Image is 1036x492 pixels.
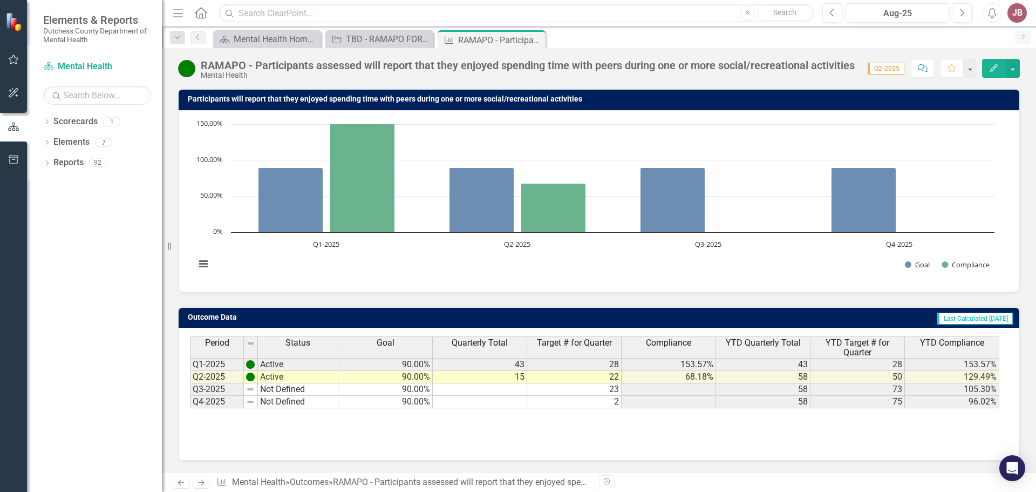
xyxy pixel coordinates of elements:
[640,167,705,232] path: Q3-2025, 90. Goal.
[521,183,586,232] path: Q2-2025, 68.18181818. Compliance.
[43,14,151,26] span: Elements & Reports
[527,371,622,383] td: 22
[205,338,229,348] span: Period
[290,477,329,487] a: Outcomes
[246,373,255,381] img: vxUKiH+t4DB4Dlbf9nNoqvUz9g3YKO8hfrLxWcNDrLJ4jvweb+hBW2lgkewAAAABJRU5ErkJggg==
[219,4,814,23] input: Search ClearPoint...
[53,157,84,169] a: Reports
[258,167,896,232] g: Goal, bar series 1 of 2 with 4 bars.
[43,86,151,105] input: Search Below...
[346,32,431,46] div: TBD - RAMAPO FOR CHILDREN, INC. FKA 19122 - APG Funds FKA 19912
[43,60,151,73] a: Mental Health
[95,138,112,147] div: 7
[196,118,223,128] text: 150.00%
[53,116,98,128] a: Scorecards
[726,338,801,348] span: YTD Quarterly Total
[758,5,812,21] button: Search
[338,371,433,383] td: 90.00%
[313,239,339,249] text: Q1-2025
[999,455,1025,481] div: Open Intercom Messenger
[905,371,999,383] td: 129.49%
[285,338,310,348] span: Status
[232,477,285,487] a: Mental Health
[196,154,223,164] text: 100.00%
[338,358,433,371] td: 90.00%
[178,60,195,77] img: Active
[695,239,721,249] text: Q3-2025
[831,167,896,232] path: Q4-2025, 90. Goal.
[213,226,223,236] text: 0%
[258,383,338,396] td: Not Defined
[333,477,846,487] div: RAMAPO - Participants assessed will report that they enjoyed spending time with peers during one ...
[377,338,394,348] span: Goal
[773,8,796,17] span: Search
[330,122,395,232] path: Q1-2025, 153.57142857. Compliance.
[716,396,810,408] td: 58
[716,383,810,396] td: 58
[810,371,905,383] td: 50
[433,358,527,371] td: 43
[716,358,810,371] td: 43
[846,3,949,23] button: Aug-25
[449,167,514,232] path: Q2-2025, 90. Goal.
[258,358,338,371] td: Active
[849,7,945,20] div: Aug-25
[246,360,255,369] img: vxUKiH+t4DB4Dlbf9nNoqvUz9g3YKO8hfrLxWcNDrLJ4jvweb+hBW2lgkewAAAABJRU5ErkJggg==
[338,396,433,408] td: 90.00%
[452,338,508,348] span: Quarterly Total
[905,383,999,396] td: 105.30%
[216,32,318,46] a: Mental Health Home Page
[258,396,338,408] td: Not Defined
[886,239,912,249] text: Q4-2025
[258,167,323,232] path: Q1-2025, 90. Goal.
[89,158,106,167] div: 92
[201,59,855,71] div: RAMAPO - Participants assessed will report that they enjoyed spending time with peers during one ...
[527,358,622,371] td: 28
[622,358,716,371] td: 153.57%
[905,358,999,371] td: 153.57%
[190,358,244,371] td: Q1-2025
[942,260,990,269] button: Show Compliance
[810,358,905,371] td: 28
[103,117,120,126] div: 1
[246,385,255,394] img: 8DAGhfEEPCf229AAAAAElFTkSuQmCC
[868,63,904,75] span: Q2-2025
[216,476,591,489] div: » »
[905,260,930,269] button: Show Goal
[810,383,905,396] td: 73
[458,33,543,47] div: RAMAPO - Participants assessed will report that they enjoyed spending time with peers during one ...
[1007,3,1027,23] button: JB
[247,339,255,348] img: 8DAGhfEEPCf229AAAAAElFTkSuQmCC
[188,95,1014,103] h3: Participants will report that they enjoyed spending time with peers during one or more social/rec...
[196,257,211,272] button: View chart menu, Chart
[338,383,433,396] td: 90.00%
[527,383,622,396] td: 23
[234,32,318,46] div: Mental Health Home Page
[258,371,338,383] td: Active
[810,396,905,408] td: 75
[190,371,244,383] td: Q2-2025
[716,371,810,383] td: 58
[527,396,622,408] td: 2
[190,383,244,396] td: Q3-2025
[190,119,1000,281] svg: Interactive chart
[53,136,90,149] a: Elements
[646,338,691,348] span: Compliance
[504,239,530,249] text: Q2-2025
[622,371,716,383] td: 68.18%
[200,190,223,200] text: 50.00%
[246,397,255,406] img: 8DAGhfEEPCf229AAAAAElFTkSuQmCC
[190,119,1008,281] div: Chart. Highcharts interactive chart.
[328,32,431,46] a: TBD - RAMAPO FOR CHILDREN, INC. FKA 19122 - APG Funds FKA 19912
[201,71,855,79] div: Mental Health
[188,313,510,321] h3: Outcome Data
[920,338,984,348] span: YTD Compliance
[937,313,1013,325] span: Last Calculated [DATE]
[330,122,900,232] g: Compliance, bar series 2 of 2 with 4 bars.
[813,338,902,357] span: YTD Target # for Quarter
[433,371,527,383] td: 15
[905,396,999,408] td: 96.02%
[5,12,24,31] img: ClearPoint Strategy
[190,396,244,408] td: Q4-2025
